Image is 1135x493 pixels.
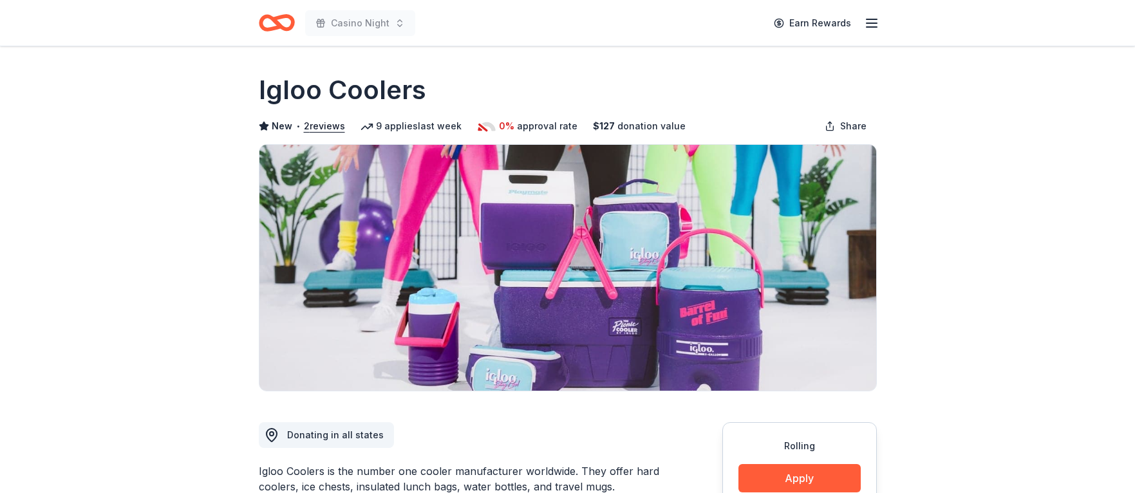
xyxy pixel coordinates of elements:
span: approval rate [517,118,577,134]
button: Apply [738,464,861,492]
div: 9 applies last week [361,118,462,134]
button: 2reviews [304,118,345,134]
button: Casino Night [305,10,415,36]
span: Casino Night [331,15,389,31]
div: Rolling [738,438,861,454]
span: $ 127 [593,118,615,134]
button: Share [814,113,877,139]
span: Donating in all states [287,429,384,440]
a: Earn Rewards [766,12,859,35]
span: New [272,118,292,134]
span: Share [840,118,867,134]
h1: Igloo Coolers [259,72,426,108]
img: Image for Igloo Coolers [259,145,876,391]
span: • [295,121,300,131]
span: 0% [499,118,514,134]
span: donation value [617,118,686,134]
a: Home [259,8,295,38]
